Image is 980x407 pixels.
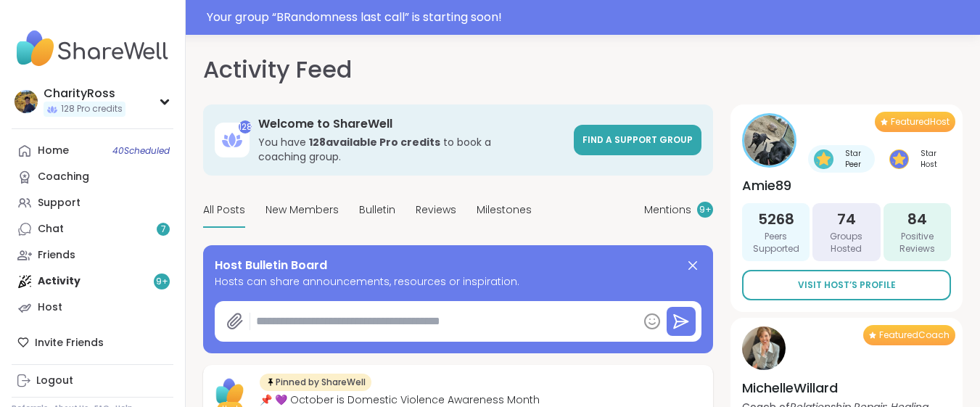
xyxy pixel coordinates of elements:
span: Host Bulletin Board [215,257,327,274]
div: Friends [38,248,75,263]
span: 40 Scheduled [112,145,170,157]
span: Bulletin [359,202,395,218]
span: All Posts [203,202,245,218]
span: 9 + [699,204,712,216]
span: 74 [837,209,856,229]
span: Star Host [912,148,945,170]
a: Find a support group [574,125,701,155]
h3: You have to book a coaching group. [258,135,565,164]
div: 128 [239,120,252,133]
h3: Welcome to ShareWell [258,116,565,132]
div: Invite Friends [12,329,173,355]
div: Home [38,144,69,158]
a: Host [12,295,173,321]
img: Star Host [889,149,909,169]
span: Hosts can share announcements, resources or inspiration. [215,274,701,289]
span: Peers Supported [748,231,804,255]
span: Featured Host [891,116,950,128]
div: Host [38,300,62,315]
div: Pinned by ShareWell [260,374,371,391]
img: CharityRoss [15,90,38,113]
a: Support [12,190,173,216]
img: Amie89 [744,115,794,165]
a: Visit Host’s Profile [742,270,951,300]
div: Coaching [38,170,89,184]
span: 5268 [758,209,794,229]
span: Reviews [416,202,456,218]
span: 128 Pro credits [61,103,123,115]
div: Logout [36,374,73,388]
span: Visit Host’s Profile [798,279,896,292]
span: Positive Reviews [889,231,945,255]
div: Your group “ BRandomness last call ” is starting soon! [207,9,971,26]
span: 84 [907,209,927,229]
span: Featured Coach [879,329,950,341]
a: Home40Scheduled [12,138,173,164]
span: Star Peer [836,148,869,170]
span: Groups Hosted [818,231,874,255]
h1: Activity Feed [203,52,352,87]
img: ShareWell Nav Logo [12,23,173,74]
div: Chat [38,222,64,237]
h4: Amie89 [742,176,951,194]
img: MichelleWillard [742,326,786,370]
span: Mentions [644,202,691,218]
h4: MichelleWillard [742,379,951,397]
span: 7 [161,223,166,236]
a: Chat7 [12,216,173,242]
a: Logout [12,368,173,394]
span: Milestones [477,202,532,218]
span: New Members [265,202,339,218]
a: Friends [12,242,173,268]
a: Coaching [12,164,173,190]
img: Star Peer [814,149,833,169]
b: 128 available Pro credit s [309,135,440,149]
div: CharityRoss [44,86,125,102]
div: Support [38,196,81,210]
span: Find a support group [582,133,693,146]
